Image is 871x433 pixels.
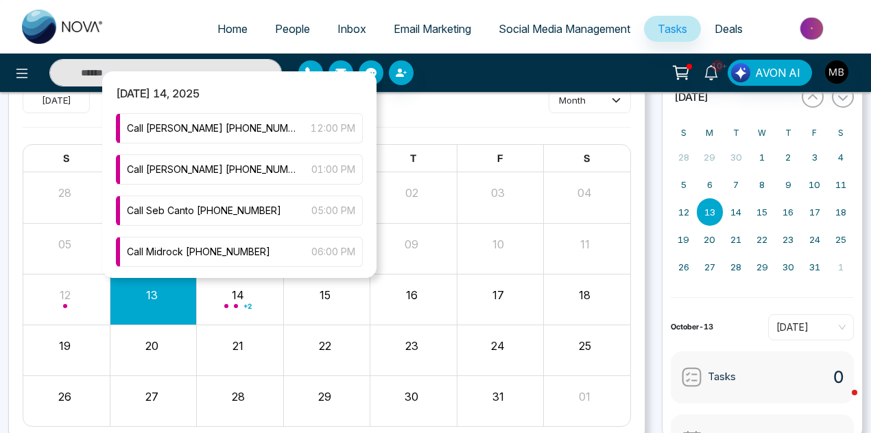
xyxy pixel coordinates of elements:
[775,253,801,281] button: October 30, 2025
[749,226,775,253] button: October 22, 2025
[127,162,298,177] span: Call [PERSON_NAME] [PHONE_NUMBER]
[711,60,724,72] span: 10+
[701,16,756,42] a: Deals
[828,253,854,281] button: November 1, 2025
[678,261,689,272] abbr: October 26, 2025
[22,10,104,44] img: Nova CRM Logo
[733,179,739,190] abbr: October 7, 2025
[838,128,844,138] abbr: Saturday
[681,128,687,138] abbr: Sunday
[658,22,687,36] span: Tasks
[809,261,820,272] abbr: October 31, 2025
[324,16,380,42] a: Inbox
[394,22,471,36] span: Email Marketing
[579,338,591,354] button: 25
[706,128,713,138] abbr: Monday
[775,226,801,253] button: October 23, 2025
[261,16,324,42] a: People
[785,152,791,163] abbr: October 2, 2025
[835,207,846,218] abbr: October 18, 2025
[697,143,723,171] button: September 29, 2025
[704,234,715,245] abbr: October 20, 2025
[318,388,331,405] button: 29
[405,236,418,253] button: 09
[549,87,631,113] button: month
[809,207,820,218] abbr: October 17, 2025
[730,152,742,163] abbr: September 30, 2025
[217,22,248,36] span: Home
[671,253,697,281] button: October 26, 2025
[58,185,71,201] button: 28
[828,171,854,198] button: October 11, 2025
[492,287,504,303] button: 17
[723,198,749,226] button: October 14, 2025
[783,207,794,218] abbr: October 16, 2025
[707,179,713,190] abbr: October 6, 2025
[678,234,689,245] abbr: October 19, 2025
[802,253,828,281] button: October 31, 2025
[319,338,331,354] button: 22
[825,60,848,84] img: User Avatar
[802,171,828,198] button: October 10, 2025
[127,244,270,259] span: Call Midrock [PHONE_NUMBER]
[671,322,713,331] strong: October-13
[671,143,697,171] button: September 28, 2025
[499,22,630,36] span: Social Media Management
[311,162,355,177] span: 01:00 PM
[697,253,723,281] button: October 27, 2025
[835,179,846,190] abbr: October 11, 2025
[584,152,590,164] span: S
[838,261,844,272] abbr: November 1, 2025
[730,261,741,272] abbr: October 28, 2025
[776,317,846,338] span: Today
[405,185,418,201] button: 02
[749,198,775,226] button: October 15, 2025
[833,365,844,390] span: 0
[723,253,749,281] button: October 28, 2025
[491,185,505,201] button: 03
[695,60,728,84] a: 10+
[838,152,844,163] abbr: October 4, 2025
[704,261,715,272] abbr: October 27, 2025
[671,226,697,253] button: October 19, 2025
[102,86,213,114] span: [DATE] 14, 2025
[127,121,297,136] span: Call [PERSON_NAME] [PHONE_NUMBER]
[243,303,252,309] span: + 2
[756,261,768,272] abbr: October 29, 2025
[749,143,775,171] button: October 1, 2025
[730,234,741,245] abbr: October 21, 2025
[731,63,750,82] img: Lead Flow
[697,171,723,198] button: October 6, 2025
[577,185,592,201] button: 04
[775,143,801,171] button: October 2, 2025
[59,338,71,354] button: 19
[758,128,766,138] abbr: Wednesday
[749,253,775,281] button: October 29, 2025
[824,386,857,419] iframe: Intercom live chat
[708,369,736,385] span: Tasks
[704,152,715,163] abbr: September 29, 2025
[681,366,702,388] img: Tasks
[204,16,261,42] a: Home
[232,338,243,354] button: 21
[23,144,631,428] div: Month View
[485,16,644,42] a: Social Media Management
[733,128,739,138] abbr: Tuesday
[311,121,355,136] span: 12:00 PM
[812,128,817,138] abbr: Friday
[775,198,801,226] button: October 16, 2025
[671,198,697,226] button: October 12, 2025
[728,60,812,86] button: AVON AI
[809,234,820,245] abbr: October 24, 2025
[275,22,310,36] span: People
[723,143,749,171] button: September 30, 2025
[492,236,504,253] button: 10
[644,16,701,42] a: Tasks
[579,388,590,405] button: 01
[785,179,791,190] abbr: October 9, 2025
[835,234,846,245] abbr: October 25, 2025
[697,198,723,226] button: October 13, 2025
[783,234,794,245] abbr: October 23, 2025
[58,388,71,405] button: 26
[681,179,687,190] abbr: October 5, 2025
